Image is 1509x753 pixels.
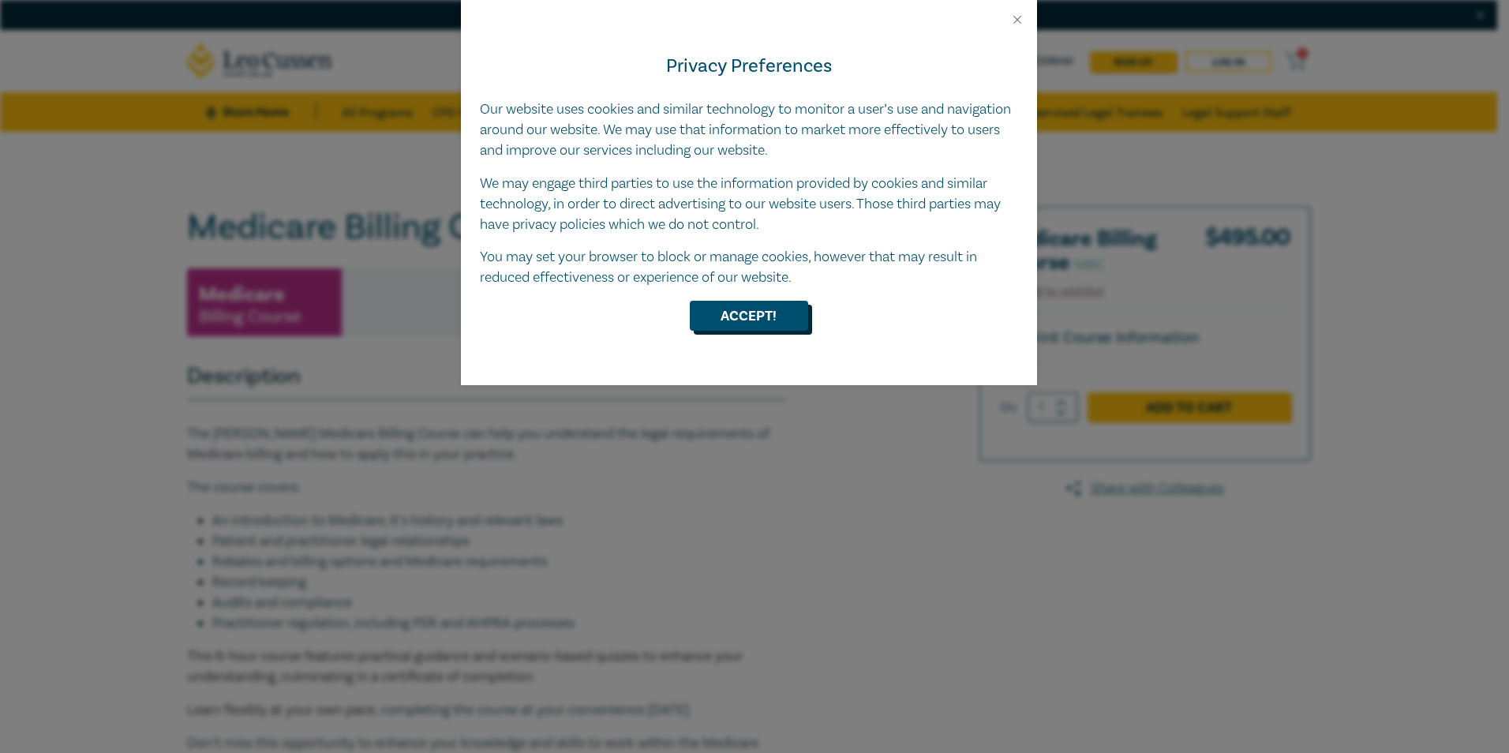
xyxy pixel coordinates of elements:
[480,174,1018,235] p: We may engage third parties to use the information provided by cookies and similar technology, in...
[480,52,1018,81] h4: Privacy Preferences
[480,99,1018,161] p: Our website uses cookies and similar technology to monitor a user’s use and navigation around our...
[480,247,1018,288] p: You may set your browser to block or manage cookies, however that may result in reduced effective...
[1010,13,1024,27] button: Close
[690,301,808,331] button: Accept!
